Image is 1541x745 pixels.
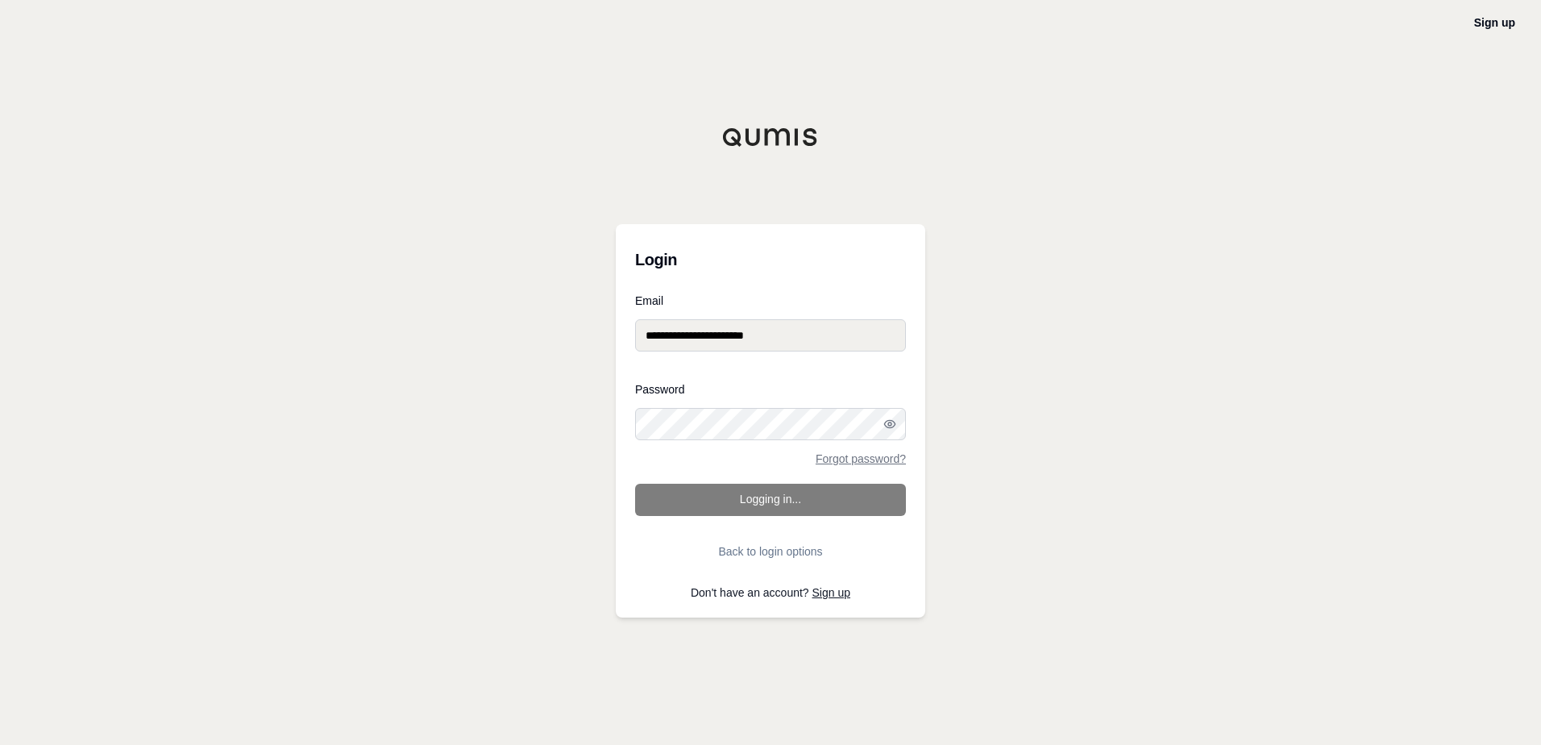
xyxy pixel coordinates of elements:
[816,453,906,464] a: Forgot password?
[635,535,906,568] button: Back to login options
[635,384,906,395] label: Password
[1474,16,1515,29] a: Sign up
[635,587,906,598] p: Don't have an account?
[812,586,850,599] a: Sign up
[722,127,819,147] img: Qumis
[635,243,906,276] h3: Login
[635,295,906,306] label: Email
